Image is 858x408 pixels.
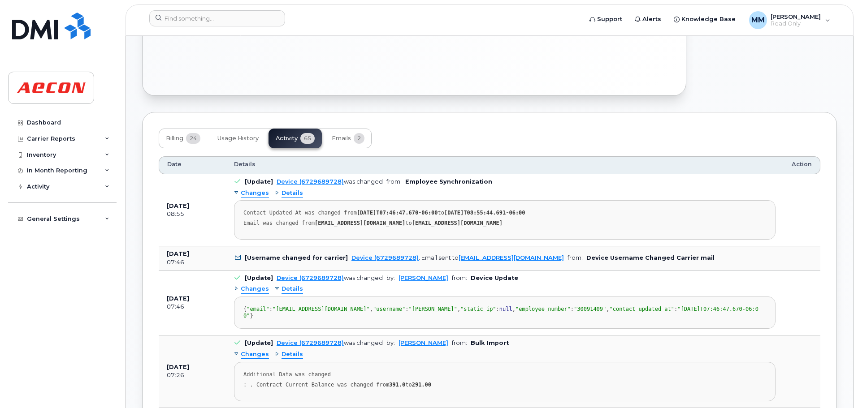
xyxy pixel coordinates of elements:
strong: [EMAIL_ADDRESS][DOMAIN_NAME] [315,220,405,226]
strong: 391.0 [389,382,405,388]
b: [Update] [245,275,273,281]
span: Details [234,160,256,168]
div: : . Contract Current Balance was changed from to [243,382,766,388]
span: Emails [332,135,351,142]
a: Device (6729689728) [277,339,344,346]
span: Details [282,285,303,293]
b: [DATE] [167,202,189,209]
a: Knowledge Base [667,10,742,28]
b: [DATE] [167,364,189,370]
div: 07:46 [167,258,218,266]
span: "[PERSON_NAME]" [409,306,457,312]
div: . Email sent to [351,254,564,261]
a: [EMAIL_ADDRESS][DOMAIN_NAME] [459,254,564,261]
div: Additional Data was changed [243,371,766,378]
span: 2 [354,133,364,144]
div: { : , : , : , : , : } [243,306,766,319]
span: Details [282,350,303,359]
b: Device Update [471,275,518,281]
b: [Update] [245,339,273,346]
div: 07:46 [167,303,218,311]
b: Device Username Changed Carrier mail [586,254,715,261]
span: "employee_number" [516,306,571,312]
strong: 291.00 [412,382,431,388]
b: [Update] [245,178,273,185]
span: null [499,306,512,312]
div: was changed [277,275,383,281]
span: from: [452,339,467,346]
span: Support [597,15,622,24]
span: from: [452,275,467,281]
th: Action [784,156,820,174]
span: "contact_updated_at" [610,306,675,312]
span: Changes [241,350,269,359]
b: [DATE] [167,295,189,302]
strong: [DATE]T07:46:47.670-06:00 [357,210,438,216]
div: Contact Updated At was changed from to [243,210,766,216]
a: [PERSON_NAME] [399,339,448,346]
span: by: [386,275,395,281]
b: Employee Synchronization [405,178,492,185]
input: Find something... [149,10,285,26]
span: "30091409" [574,306,606,312]
span: from: [568,254,583,261]
span: Changes [241,285,269,293]
span: Alerts [642,15,661,24]
span: Billing [166,135,183,142]
span: MM [751,15,765,26]
div: Maricris Molina [743,11,836,29]
b: [DATE] [167,250,189,257]
span: "username" [373,306,405,312]
span: "static_ip" [460,306,496,312]
a: Device (6729689728) [351,254,419,261]
a: [PERSON_NAME] [399,275,448,281]
a: Alerts [628,10,667,28]
span: from: [386,178,402,185]
span: 24 [186,133,200,144]
span: Read Only [771,20,821,27]
span: Knowledge Base [681,15,736,24]
b: Bulk Import [471,339,509,346]
div: Email was changed from to [243,220,766,227]
span: Usage History [217,135,259,142]
div: was changed [277,178,383,185]
div: 07:26 [167,371,218,379]
span: "email" [247,306,269,312]
span: "[EMAIL_ADDRESS][DOMAIN_NAME]" [273,306,370,312]
span: Date [167,160,182,168]
span: Details [282,189,303,198]
a: Support [583,10,628,28]
div: was changed [277,339,383,346]
span: [PERSON_NAME] [771,13,821,20]
div: 08:55 [167,210,218,218]
span: by: [386,339,395,346]
strong: [EMAIL_ADDRESS][DOMAIN_NAME] [412,220,503,226]
b: [Username changed for carrier] [245,254,348,261]
span: "[DATE]T07:46:47.670-06:00" [243,306,758,319]
span: Changes [241,189,269,198]
a: Device (6729689728) [277,178,344,185]
a: Device (6729689728) [277,275,344,281]
strong: [DATE]T08:55:44.691-06:00 [444,210,525,216]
